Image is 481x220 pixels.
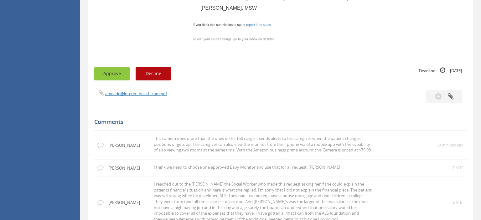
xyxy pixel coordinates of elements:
[246,23,271,27] a: report it as spam
[193,38,276,41] span: To edit your email settings, go to your Inbox on desktop.
[419,67,462,74] small: Deadline [DATE]
[105,91,167,96] a: ameade@interim-health.com.pdf
[154,136,373,153] p: This camera does more than the ones in the $50 range it sends alerts to the caregiver when the pa...
[437,142,463,148] small: 39 minutes ago
[193,23,272,28] span: If you think this submission is spam, .
[108,142,144,148] p: [PERSON_NAME]
[108,165,144,171] p: [PERSON_NAME]
[94,67,130,80] button: Approve
[452,165,463,171] small: [DATE]
[108,200,144,206] p: [PERSON_NAME]
[154,164,373,170] p: I think we need to choose one approved Baby Monitor and use that for all request. Barb
[136,67,171,80] button: Decline
[94,119,462,125] h5: Comments
[452,200,463,205] small: [DATE]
